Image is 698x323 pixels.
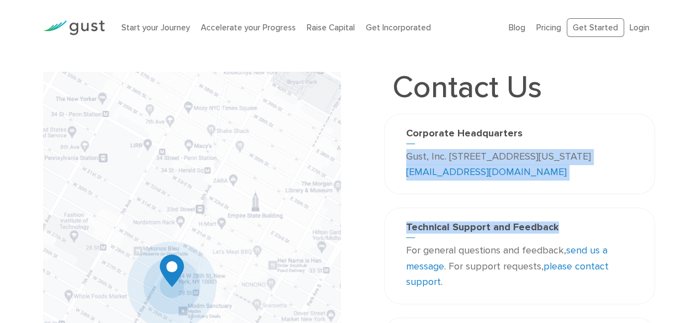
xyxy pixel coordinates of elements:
a: Get Incorporated [366,23,431,33]
h3: Corporate Headquarters [406,128,633,144]
a: send us a message [406,245,608,272]
a: Get Started [567,18,624,38]
a: Blog [509,23,525,33]
a: Login [630,23,649,33]
img: Gust Logo [43,20,105,35]
a: Accelerate your Progress [201,23,296,33]
a: Raise Capital [307,23,355,33]
a: [EMAIL_ADDRESS][DOMAIN_NAME] [406,166,567,178]
a: Start your Journey [121,23,190,33]
a: Pricing [536,23,561,33]
h1: Contact Us [384,72,550,103]
h3: Technical Support and Feedback [406,221,633,238]
p: Gust, Inc. [STREET_ADDRESS][US_STATE] [406,149,633,181]
p: For general questions and feedback, . For support requests, . [406,243,633,290]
